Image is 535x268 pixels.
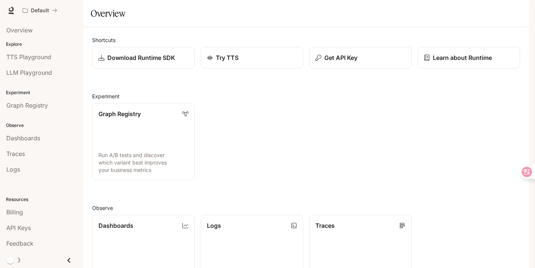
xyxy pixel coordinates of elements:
button: Get API Key [309,47,412,68]
h1: Overview [91,6,125,21]
p: Dashboards [98,221,133,230]
p: Try TTS [216,53,239,62]
a: Learn about Runtime [418,47,520,68]
p: Download Runtime SDK [107,53,175,62]
a: Try TTS [201,47,303,68]
p: Graph Registry [98,109,141,118]
h2: Experiment [92,92,520,100]
p: Learn about Runtime [433,53,492,62]
a: Graph RegistryRun A/B tests and discover which variant best improves your business metrics [92,103,195,180]
p: Run A/B tests and discover which variant best improves your business metrics [98,151,188,174]
button: All workspaces [19,3,61,18]
h2: Observe [92,204,520,212]
p: Default [31,7,49,14]
p: Logs [207,221,221,230]
a: Download Runtime SDK [92,47,195,68]
p: Traces [315,221,335,230]
p: Get API Key [324,53,357,62]
h2: Shortcuts [92,36,520,44]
